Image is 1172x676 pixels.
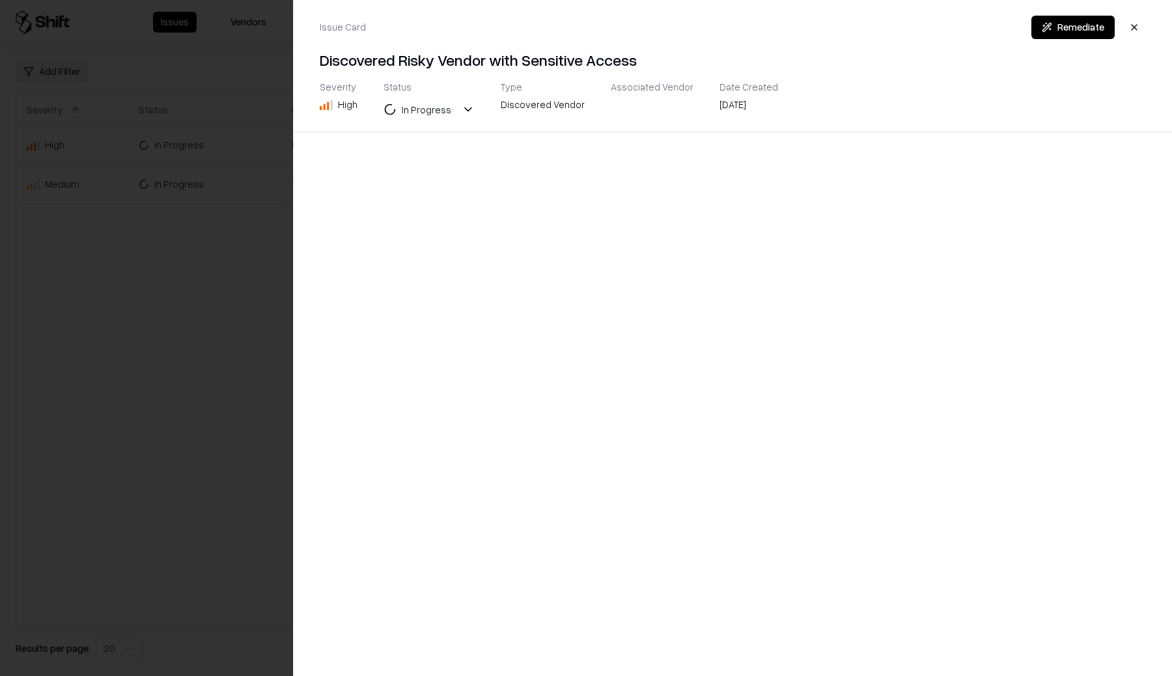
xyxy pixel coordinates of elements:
[719,98,778,116] div: [DATE]
[501,98,585,116] div: Discovered Vendor
[719,81,778,92] div: Date Created
[320,81,357,92] div: Severity
[1031,16,1115,39] button: Remediate
[338,98,357,111] div: High
[611,81,693,92] div: Associated Vendor
[320,49,1146,70] h4: Discovered Risky Vendor with Sensitive Access
[384,81,475,92] div: Status
[501,81,585,92] div: Type
[320,20,366,34] div: Issue Card
[402,103,451,117] div: In Progress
